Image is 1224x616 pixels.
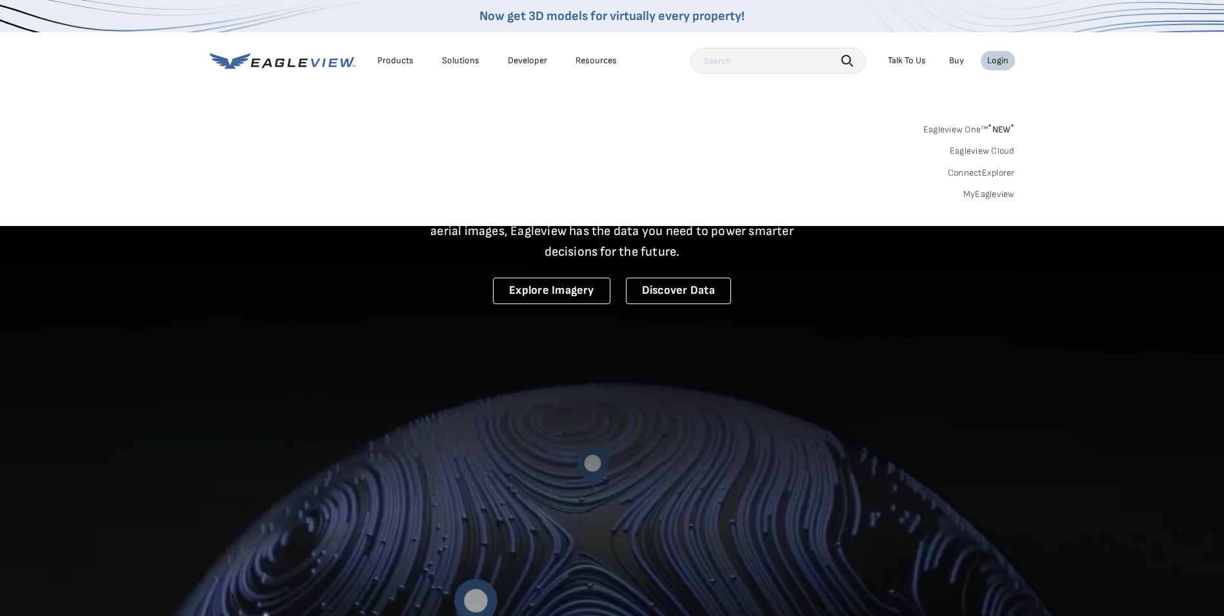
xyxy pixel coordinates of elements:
a: Buy [949,55,964,67]
a: MyEagleview [963,189,1015,200]
a: Explore Imagery [493,278,610,304]
div: Products [377,55,414,67]
a: Now get 3D models for virtually every property! [479,8,745,24]
div: Resources [576,55,617,67]
div: Solutions [442,55,479,67]
a: ConnectExplorer [948,167,1015,179]
input: Search [690,48,866,74]
span: NEW [988,124,1014,135]
div: Login [987,55,1008,67]
a: Eagleview Cloud [950,145,1015,157]
div: Talk To Us [888,55,926,67]
a: Developer [508,55,547,67]
p: A new era starts here. Built on more than 3.5 billion high-resolution aerial images, Eagleview ha... [415,200,810,262]
a: Eagleview One™*NEW* [923,120,1015,135]
a: Discover Data [626,278,731,304]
